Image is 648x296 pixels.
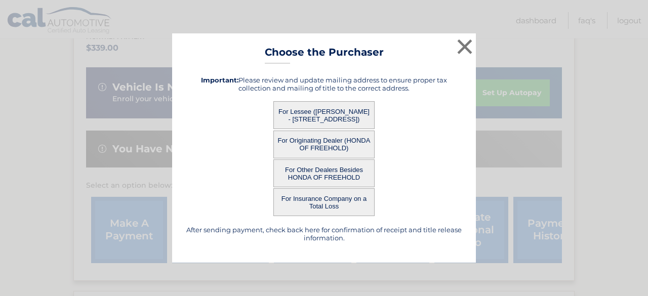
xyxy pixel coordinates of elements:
h5: After sending payment, check back here for confirmation of receipt and title release information. [185,226,463,242]
button: For Insurance Company on a Total Loss [273,188,375,216]
strong: Important: [201,76,238,84]
button: For Lessee ([PERSON_NAME] - [STREET_ADDRESS]) [273,101,375,129]
button: For Other Dealers Besides HONDA OF FREEHOLD [273,159,375,187]
h5: Please review and update mailing address to ensure proper tax collection and mailing of title to ... [185,76,463,92]
h3: Choose the Purchaser [265,46,384,64]
button: × [455,36,475,57]
button: For Originating Dealer (HONDA OF FREEHOLD) [273,131,375,158]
